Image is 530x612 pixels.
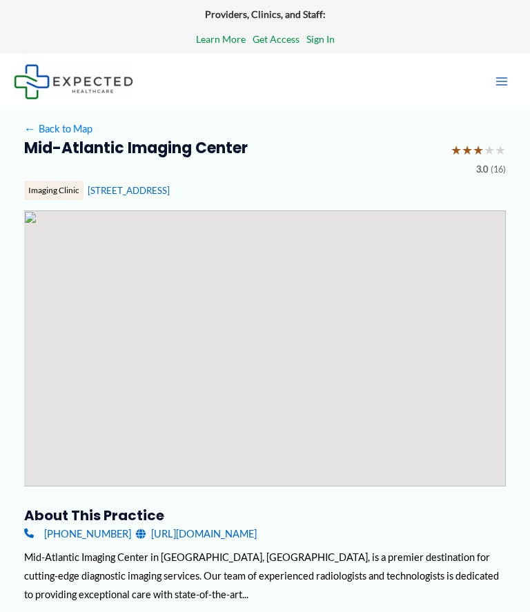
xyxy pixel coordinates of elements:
a: [URL][DOMAIN_NAME] [136,524,257,543]
strong: Providers, Clinics, and Staff: [205,8,326,20]
h3: About this practice [24,506,507,524]
div: Mid-Atlantic Imaging Center in [GEOGRAPHIC_DATA], [GEOGRAPHIC_DATA], is a premier destination for... [24,548,507,604]
a: [STREET_ADDRESS] [88,185,170,196]
h2: Mid-Atlantic Imaging Center [24,139,441,158]
button: Main menu toggle [487,67,516,96]
span: 3.0 [476,161,488,178]
span: ★ [462,139,473,162]
a: ←Back to Map [24,119,92,138]
div: Imaging Clinic [24,181,84,200]
span: ← [24,123,37,135]
a: Learn More [196,30,246,48]
a: Sign In [306,30,335,48]
a: [PHONE_NUMBER] [24,524,131,543]
span: (16) [491,161,506,178]
span: ★ [495,139,506,162]
a: Get Access [253,30,300,48]
span: ★ [473,139,484,162]
img: Expected Healthcare Logo - side, dark font, small [14,64,133,99]
span: ★ [451,139,462,162]
span: ★ [484,139,495,162]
